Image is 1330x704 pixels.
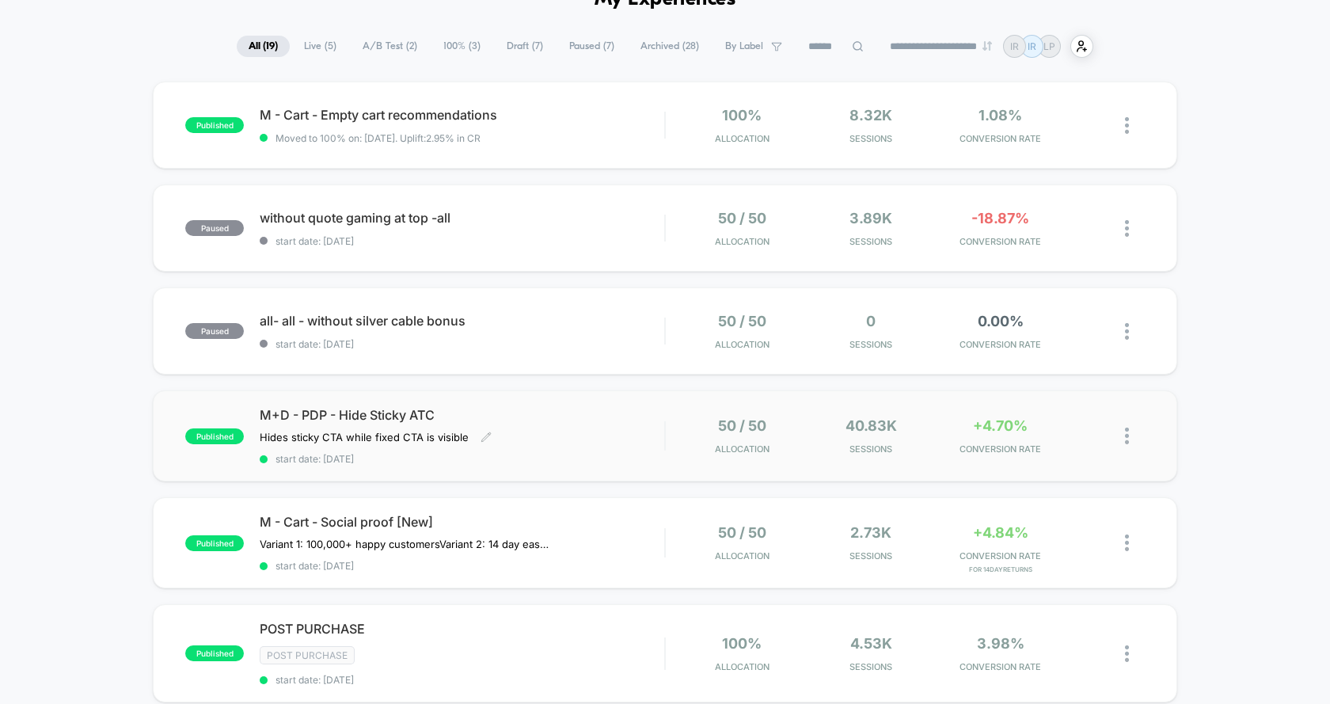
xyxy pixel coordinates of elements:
[292,36,348,57] span: Live ( 5 )
[557,36,626,57] span: Paused ( 7 )
[260,453,664,465] span: start date: [DATE]
[260,338,664,350] span: start date: [DATE]
[431,36,492,57] span: 100% ( 3 )
[1028,40,1036,52] p: IR
[495,36,555,57] span: Draft ( 7 )
[1125,220,1129,237] img: close
[811,661,932,672] span: Sessions
[811,443,932,455] span: Sessions
[977,635,1024,652] span: 3.98%
[973,524,1028,541] span: +4.84%
[811,339,932,350] span: Sessions
[715,339,769,350] span: Allocation
[1010,40,1019,52] p: IR
[715,550,769,561] span: Allocation
[940,661,1061,672] span: CONVERSION RATE
[715,661,769,672] span: Allocation
[982,41,992,51] img: end
[1125,323,1129,340] img: close
[978,107,1022,124] span: 1.08%
[718,524,766,541] span: 50 / 50
[260,313,664,329] span: all- all - without silver cable bonus
[1043,40,1055,52] p: LP
[718,313,766,329] span: 50 / 50
[722,635,762,652] span: 100%
[237,36,290,57] span: All ( 19 )
[260,431,469,443] span: Hides sticky CTA while fixed CTA is visible
[940,565,1061,573] span: for 14DayReturns
[260,674,664,686] span: start date: [DATE]
[260,107,664,123] span: M - Cart - Empty cart recommendations
[185,323,244,339] span: paused
[715,443,769,455] span: Allocation
[275,132,481,144] span: Moved to 100% on: [DATE] . Uplift: 2.95% in CR
[940,133,1061,144] span: CONVERSION RATE
[260,407,664,423] span: M+D - PDP - Hide Sticky ATC
[866,313,876,329] span: 0
[722,107,762,124] span: 100%
[185,117,244,133] span: published
[811,550,932,561] span: Sessions
[718,210,766,226] span: 50 / 50
[260,514,664,530] span: M - Cart - Social proof [New]
[849,210,892,226] span: 3.89k
[185,220,244,236] span: paused
[260,538,553,550] span: Variant 1: 100,000+ happy customersVariant 2: 14 day easy returns (paused)
[1125,428,1129,444] img: close
[629,36,711,57] span: Archived ( 28 )
[1125,117,1129,134] img: close
[1125,645,1129,662] img: close
[718,417,766,434] span: 50 / 50
[260,560,664,572] span: start date: [DATE]
[940,550,1061,561] span: CONVERSION RATE
[260,210,664,226] span: without quote gaming at top -all
[715,133,769,144] span: Allocation
[185,428,244,444] span: published
[811,236,932,247] span: Sessions
[260,646,355,664] span: Post Purchase
[185,535,244,551] span: published
[725,40,763,52] span: By Label
[715,236,769,247] span: Allocation
[849,107,892,124] span: 8.32k
[811,133,932,144] span: Sessions
[845,417,897,434] span: 40.83k
[971,210,1029,226] span: -18.87%
[973,417,1028,434] span: +4.70%
[940,236,1061,247] span: CONVERSION RATE
[940,339,1061,350] span: CONVERSION RATE
[978,313,1024,329] span: 0.00%
[1125,535,1129,551] img: close
[185,645,244,661] span: published
[260,235,664,247] span: start date: [DATE]
[351,36,429,57] span: A/B Test ( 2 )
[850,635,892,652] span: 4.53k
[850,524,891,541] span: 2.73k
[940,443,1061,455] span: CONVERSION RATE
[260,621,664,637] span: POST PURCHASE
